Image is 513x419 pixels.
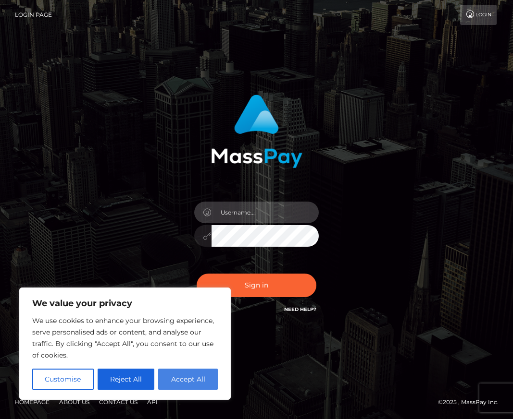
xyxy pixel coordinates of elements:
img: MassPay Login [211,95,302,168]
button: Accept All [158,369,218,390]
a: Contact Us [95,395,141,409]
a: Need Help? [284,306,316,312]
p: We use cookies to enhance your browsing experience, serve personalised ads or content, and analys... [32,315,218,361]
a: Login Page [15,5,52,25]
p: We value your privacy [32,298,218,309]
input: Username... [212,202,319,223]
a: API [143,395,162,409]
div: © 2025 , MassPay Inc. [438,397,506,407]
button: Sign in [197,274,317,297]
a: Homepage [11,395,53,409]
a: Login [460,5,497,25]
a: About Us [55,395,93,409]
button: Reject All [98,369,155,390]
button: Customise [32,369,94,390]
div: We value your privacy [19,287,231,400]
